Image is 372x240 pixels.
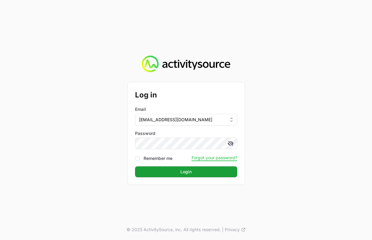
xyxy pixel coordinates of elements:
[135,114,237,125] button: [EMAIL_ADDRESS][DOMAIN_NAME]
[135,130,237,136] label: Password
[135,90,237,101] h2: Log in
[192,155,237,161] button: Forgot your password?
[135,166,237,177] button: Login
[135,106,146,112] label: Email
[127,227,221,233] p: © 2025 ActivitySource, inc. All rights reserved.
[142,55,230,72] img: Activity Source
[225,227,246,233] a: Privacy
[139,117,212,123] span: [EMAIL_ADDRESS][DOMAIN_NAME]
[180,168,192,175] span: Login
[222,227,224,233] span: |
[144,155,172,161] label: Remember me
